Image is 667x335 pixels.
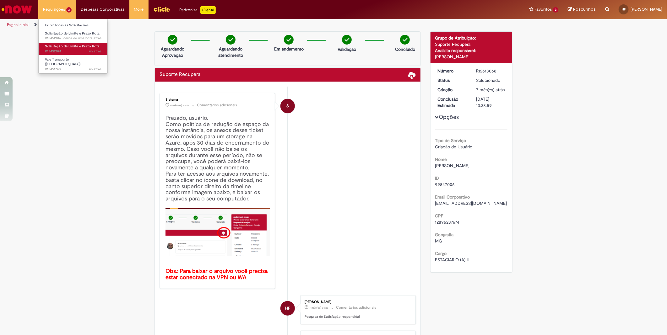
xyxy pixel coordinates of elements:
span: 6 mês(es) atrás [170,104,189,107]
div: [PERSON_NAME] [435,54,508,60]
time: 06/02/2025 14:28:04 [309,306,328,310]
a: Rascunhos [568,7,596,13]
b: Nome [435,157,447,162]
span: 99847006 [435,182,455,187]
span: 7 mês(es) atrás [309,306,328,310]
small: Comentários adicionais [336,305,376,310]
span: [EMAIL_ADDRESS][DOMAIN_NAME] [435,200,507,206]
time: 27/08/2025 11:56:45 [89,49,101,54]
b: CPF [435,213,443,219]
div: Solucionado [476,77,505,83]
span: Rascunhos [573,6,596,12]
small: Comentários adicionais [197,103,237,108]
span: [PERSON_NAME] [435,163,470,168]
b: ID [435,175,439,181]
h4: Prezado, usuário. Como política de redução de espaço da nossa instância, os anexos desse ticket s... [165,115,270,281]
time: 05/02/2025 16:00:35 [476,87,505,93]
time: 27/08/2025 14:35:20 [63,36,101,40]
img: ServiceNow [1,3,33,16]
span: 12896237674 [435,219,460,225]
div: R12613068 [476,68,505,74]
span: Criação de Usuário [435,144,473,150]
span: MG [435,238,442,244]
img: check-circle-green.png [168,35,177,45]
span: More [134,6,144,13]
dt: Criação [433,87,472,93]
span: Despesas Corporativas [81,6,125,13]
img: check-circle-green.png [284,35,294,45]
img: x_mdbda_azure_blob.picture2.png [165,208,270,256]
time: 27/08/2025 11:06:15 [89,67,101,72]
span: cerca de uma hora atrás [63,36,101,40]
p: +GenAi [200,6,216,14]
div: [PERSON_NAME] [305,300,409,304]
div: System [280,99,295,113]
div: Suporte Recupera [435,41,508,47]
span: Solicitação de Limite e Prazo Rota [45,31,100,36]
a: Aberto R13451740 : Vale Transporte (VT) [39,56,108,70]
div: Analista responsável: [435,47,508,54]
span: 4h atrás [89,49,101,54]
span: Vale Transporte ([GEOGRAPHIC_DATA]) [45,57,80,67]
b: Cargo [435,251,447,256]
span: 3 [553,7,558,13]
dt: Status [433,77,472,83]
span: R13452816 [45,36,101,41]
span: R13451740 [45,67,101,72]
span: [PERSON_NAME] [631,7,662,12]
span: Requisições [43,6,65,13]
ul: Trilhas de página [5,19,440,31]
time: 09/03/2025 01:50:13 [170,104,189,107]
div: Helena Reis Felippe [280,301,295,316]
h2: Suporte Recupera Histórico de tíquete [160,72,200,77]
span: Baixar anexos [408,71,416,79]
img: check-circle-green.png [342,35,352,45]
span: 7 mês(es) atrás [476,87,505,93]
b: Email Corporativo [435,194,470,200]
a: Aberto R13452074 : Solicitação de Limite e Prazo Rota [39,43,108,55]
a: Aberto R13452816 : Solicitação de Limite e Prazo Rota [39,30,108,42]
span: 3 [66,7,72,13]
img: click_logo_yellow_360x200.png [153,4,170,14]
p: Pesquisa de Satisfação respondida! [305,314,409,319]
span: S [286,98,289,114]
div: [DATE] 13:28:59 [476,96,505,109]
a: Exibir Todas as Solicitações [39,22,108,29]
span: ESTAGIARIO (A) II [435,257,469,263]
b: Tipo de Serviço [435,138,466,143]
a: Página inicial [7,22,29,27]
dt: Número [433,68,472,74]
span: Solicitação de Limite e Prazo Rota [45,44,100,49]
b: Obs.: Para baixar o arquivo você precisa estar conectado na VPN ou WA [165,268,269,281]
div: Padroniza [180,6,216,14]
span: 4h atrás [89,67,101,72]
span: HF [622,7,626,11]
span: R13452074 [45,49,101,54]
div: Sistema [165,98,270,102]
span: HF [285,301,290,316]
div: Grupo de Atribuição: [435,35,508,41]
p: Concluído [395,46,415,52]
p: Aguardando Aprovação [157,46,188,58]
p: Em andamento [274,46,304,52]
img: check-circle-green.png [226,35,236,45]
b: Geografia [435,232,454,237]
dt: Conclusão Estimada [433,96,472,109]
p: Aguardando atendimento [215,46,246,58]
img: check-circle-green.png [400,35,410,45]
ul: Requisições [38,19,108,74]
p: Validação [338,46,356,52]
span: Favoritos [534,6,552,13]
